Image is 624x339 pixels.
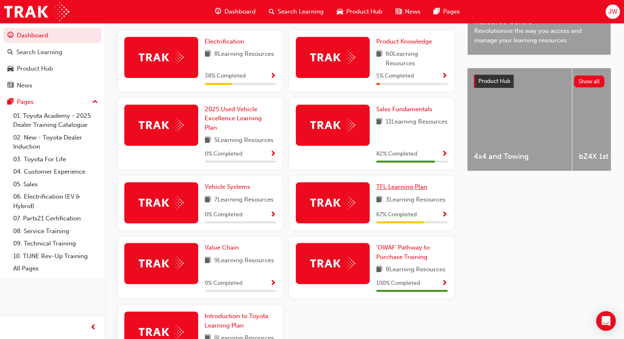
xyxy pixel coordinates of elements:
span: Electrification [205,38,244,45]
span: book-icon [205,195,211,205]
span: 67 % Completed [376,210,417,220]
button: Show Progress [270,71,276,81]
span: Show Progress [270,211,276,219]
span: Search Learning [278,7,324,16]
span: Product Hub [478,78,510,85]
button: Show Progress [441,71,448,81]
a: All Pages [10,262,101,275]
span: Revolutionise the way you access and manage your learning resources. [474,26,604,45]
img: Trak [310,196,355,209]
span: guage-icon [7,32,14,39]
a: 07. Parts21 Certification [10,212,101,225]
div: Open Intercom Messenger [596,311,616,331]
a: 4x4 and Towing [467,68,572,171]
span: book-icon [205,256,211,266]
span: 11 Learning Resources [386,117,448,127]
span: book-icon [376,117,382,127]
span: car-icon [337,7,343,17]
span: 82 % Completed [376,149,417,159]
div: Product Hub [17,64,53,73]
a: guage-iconDashboard [208,3,262,20]
button: JW [606,5,620,19]
a: Product HubShow all [474,75,604,88]
span: guage-icon [215,7,221,17]
a: 'OWAF' Pathway to Purchase Training [376,243,448,261]
span: search-icon [7,49,13,56]
span: News [405,7,421,16]
span: car-icon [7,65,14,73]
span: Show Progress [270,151,276,158]
a: news-iconNews [389,3,427,20]
a: Search Learning [3,45,101,60]
span: 0 % Completed [205,210,242,220]
a: Introduction to Toyota Learning Plan [205,312,276,330]
img: Trak [310,257,355,270]
span: Value Chain [205,244,239,251]
span: 5 % Completed [376,71,414,81]
img: Trak [310,119,355,131]
a: 09. Technical Training [10,237,101,250]
a: Electrification [205,37,247,46]
div: News [17,81,32,90]
button: Show Progress [270,149,276,159]
span: 38 % Completed [205,71,246,81]
img: Trak [139,257,184,270]
span: TFL Learning Plan [376,183,427,190]
a: search-iconSearch Learning [262,3,330,20]
button: Show Progress [441,210,448,220]
a: pages-iconPages [427,3,466,20]
span: book-icon [376,49,382,68]
a: 01. Toyota Academy - 2025 Dealer Training Catalogue [10,110,101,131]
a: 10. TUNE Rev-Up Training [10,250,101,263]
img: Trak [139,119,184,131]
span: 8 Learning Resources [386,265,446,275]
span: 8 Learning Resources [214,49,274,60]
img: Trak [139,51,184,64]
span: Sales Fundamentals [376,105,432,113]
button: Show all [574,76,605,87]
span: book-icon [376,195,382,205]
span: Show Progress [270,73,276,80]
a: 05. Sales [10,178,101,191]
button: Show Progress [270,278,276,289]
span: Product Knowledge [376,38,432,45]
a: Value Chain [205,243,242,252]
span: pages-icon [7,98,14,106]
span: news-icon [7,82,14,89]
a: 08. Service Training [10,225,101,238]
div: Search Learning [16,48,62,57]
a: News [3,78,101,93]
button: Show Progress [441,149,448,159]
span: Show Progress [441,73,448,80]
a: Dashboard [3,28,101,43]
span: JW [608,7,617,16]
a: car-iconProduct Hub [330,3,389,20]
span: 3 Learning Resources [386,195,446,205]
img: Trak [4,2,69,21]
span: Show Progress [441,211,448,219]
span: prev-icon [90,323,96,333]
span: up-icon [92,97,98,108]
span: Pages [443,7,460,16]
a: Sales Fundamentals [376,105,436,114]
a: 2025 Used Vehicle Excellence Learning Plan [205,105,276,133]
a: 02. New - Toyota Dealer Induction [10,131,101,153]
img: Trak [139,325,184,338]
a: TFL Learning Plan [376,182,430,192]
span: 5 Learning Resources [214,135,274,146]
a: Product Hub [3,61,101,76]
span: 7 Learning Resources [214,195,274,205]
span: 0 % Completed [205,279,242,288]
span: book-icon [205,135,211,146]
img: Trak [139,196,184,209]
span: 100 % Completed [376,279,420,288]
a: 03. Toyota For Life [10,153,101,166]
span: 9 Learning Resources [214,256,274,266]
span: Dashboard [224,7,256,16]
a: 06. Electrification (EV & Hybrid) [10,190,101,212]
span: 'OWAF' Pathway to Purchase Training [376,244,430,261]
span: Show Progress [270,280,276,287]
span: 4x4 and Towing [474,152,565,161]
span: 2025 Used Vehicle Excellence Learning Plan [205,105,262,131]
